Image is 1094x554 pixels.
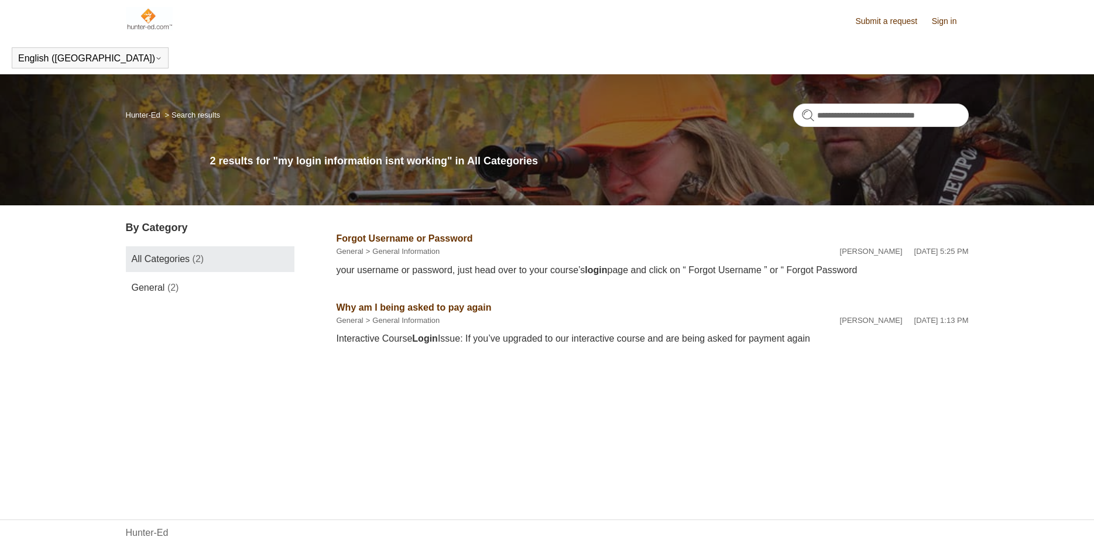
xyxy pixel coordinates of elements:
a: General [337,316,363,325]
li: [PERSON_NAME] [840,315,903,326]
span: (2) [167,283,179,293]
img: Hunter-Ed Help Center home page [126,7,173,30]
li: Search results [162,111,220,119]
time: 05/20/2025, 17:25 [914,247,969,256]
h3: By Category [126,220,294,236]
li: General [337,246,363,257]
a: Forgot Username or Password [337,233,473,243]
span: All Categories [132,254,190,264]
div: Interactive Course Issue: If you’ve upgraded to our interactive course and are being asked for pa... [337,332,969,346]
a: Hunter-Ed [126,526,169,540]
li: Hunter-Ed [126,111,163,119]
li: General Information [363,246,440,257]
time: 04/08/2025, 13:13 [914,316,969,325]
li: [PERSON_NAME] [840,246,903,257]
a: General (2) [126,275,294,301]
em: login [585,265,607,275]
a: General [337,247,363,256]
a: General Information [372,247,440,256]
li: General [337,315,363,326]
input: Search [793,104,969,127]
button: English ([GEOGRAPHIC_DATA]) [18,53,162,64]
li: General Information [363,315,440,326]
div: your username or password, just head over to your course’s page and click on “ Forgot Username ” ... [337,263,969,277]
h1: 2 results for "my login information isnt working" in All Categories [210,153,969,169]
a: Sign in [932,15,969,27]
a: Hunter-Ed [126,111,160,119]
a: Submit a request [855,15,929,27]
div: Chat Support [1018,515,1086,545]
a: General Information [372,316,440,325]
a: All Categories (2) [126,246,294,272]
span: (2) [193,254,204,264]
em: Login [412,333,438,343]
a: Why am I being asked to pay again [337,302,492,312]
span: General [132,283,165,293]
